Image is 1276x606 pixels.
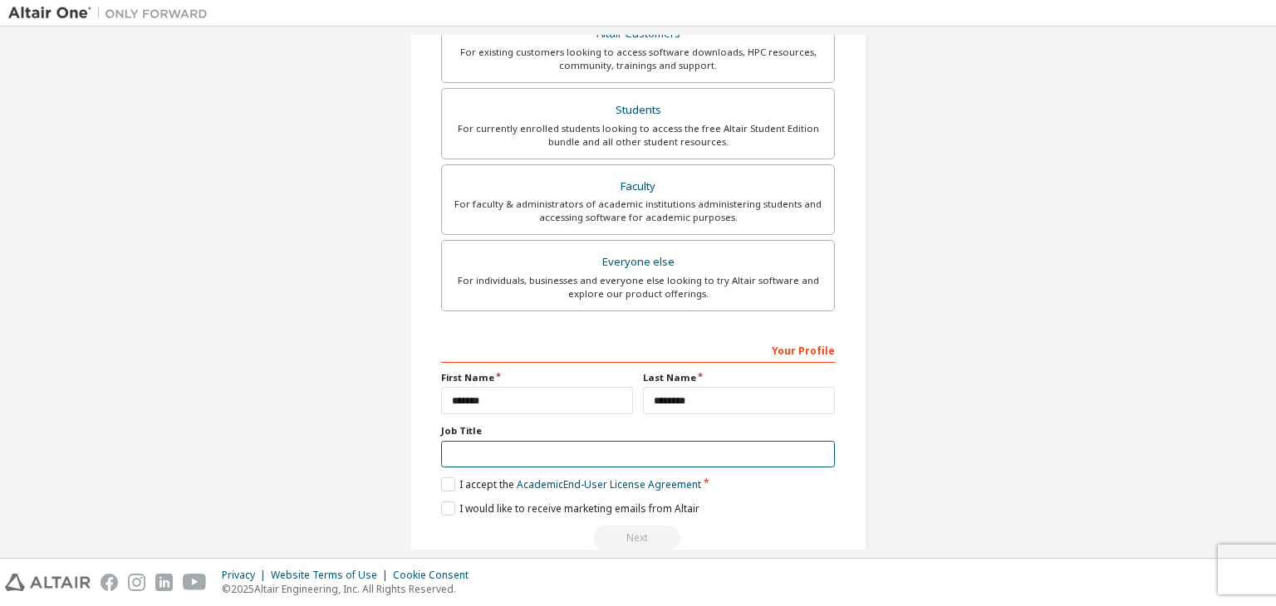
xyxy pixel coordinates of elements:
[441,501,699,516] label: I would like to receive marketing emails from Altair
[517,477,701,491] a: Academic End-User License Agreement
[271,569,393,582] div: Website Terms of Use
[8,5,216,22] img: Altair One
[183,574,207,591] img: youtube.svg
[452,46,824,72] div: For existing customers looking to access software downloads, HPC resources, community, trainings ...
[101,574,118,591] img: facebook.svg
[452,198,824,224] div: For faculty & administrators of academic institutions administering students and accessing softwa...
[441,477,701,491] label: I accept the
[222,582,478,596] p: © 2025 Altair Engineering, Inc. All Rights Reserved.
[441,371,633,384] label: First Name
[441,525,835,550] div: Read and acccept EULA to continue
[452,175,824,198] div: Faculty
[128,574,145,591] img: instagram.svg
[441,336,835,363] div: Your Profile
[452,99,824,122] div: Students
[452,274,824,301] div: For individuals, businesses and everyone else looking to try Altair software and explore our prod...
[643,371,835,384] label: Last Name
[441,424,835,437] label: Job Title
[222,569,271,582] div: Privacy
[5,574,91,591] img: altair_logo.svg
[155,574,173,591] img: linkedin.svg
[393,569,478,582] div: Cookie Consent
[452,251,824,274] div: Everyone else
[452,122,824,149] div: For currently enrolled students looking to access the free Altair Student Edition bundle and all ...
